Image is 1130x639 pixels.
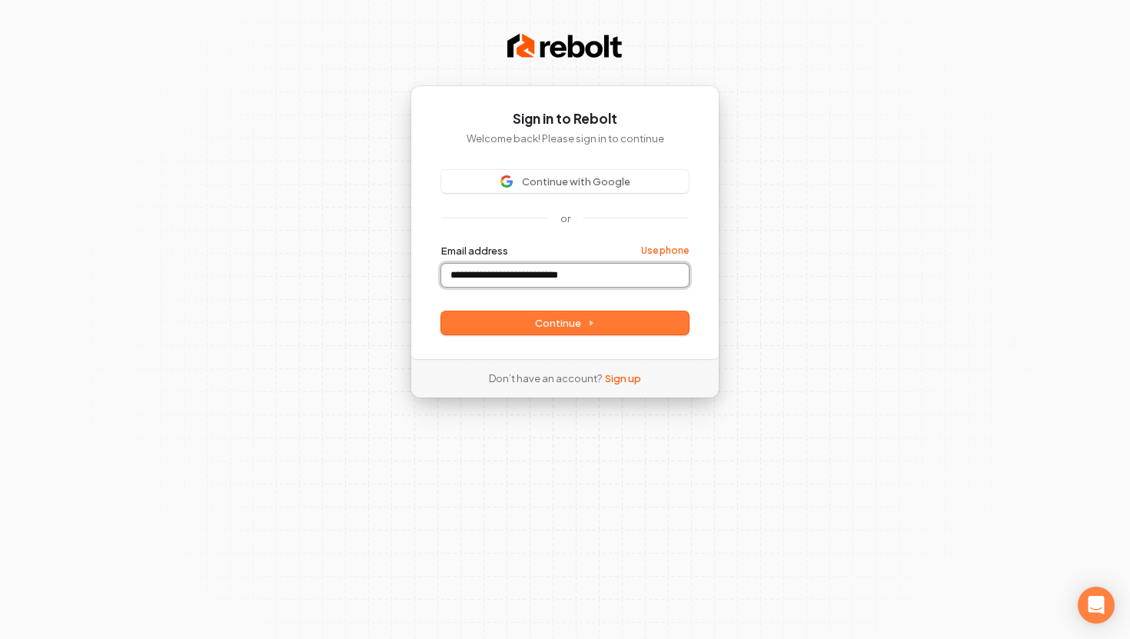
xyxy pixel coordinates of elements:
a: Sign up [605,371,641,385]
img: Rebolt Logo [507,31,623,62]
span: Continue [535,316,595,330]
button: Sign in with GoogleContinue with Google [441,170,689,193]
img: Sign in with Google [500,175,513,188]
div: Open Intercom Messenger [1078,587,1115,624]
h1: Sign in to Rebolt [441,110,689,128]
span: Don’t have an account? [489,371,602,385]
p: or [560,211,570,225]
span: Continue with Google [522,175,630,188]
button: Continue [441,311,689,334]
label: Email address [441,244,508,258]
a: Use phone [641,245,689,257]
p: Welcome back! Please sign in to continue [441,131,689,145]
